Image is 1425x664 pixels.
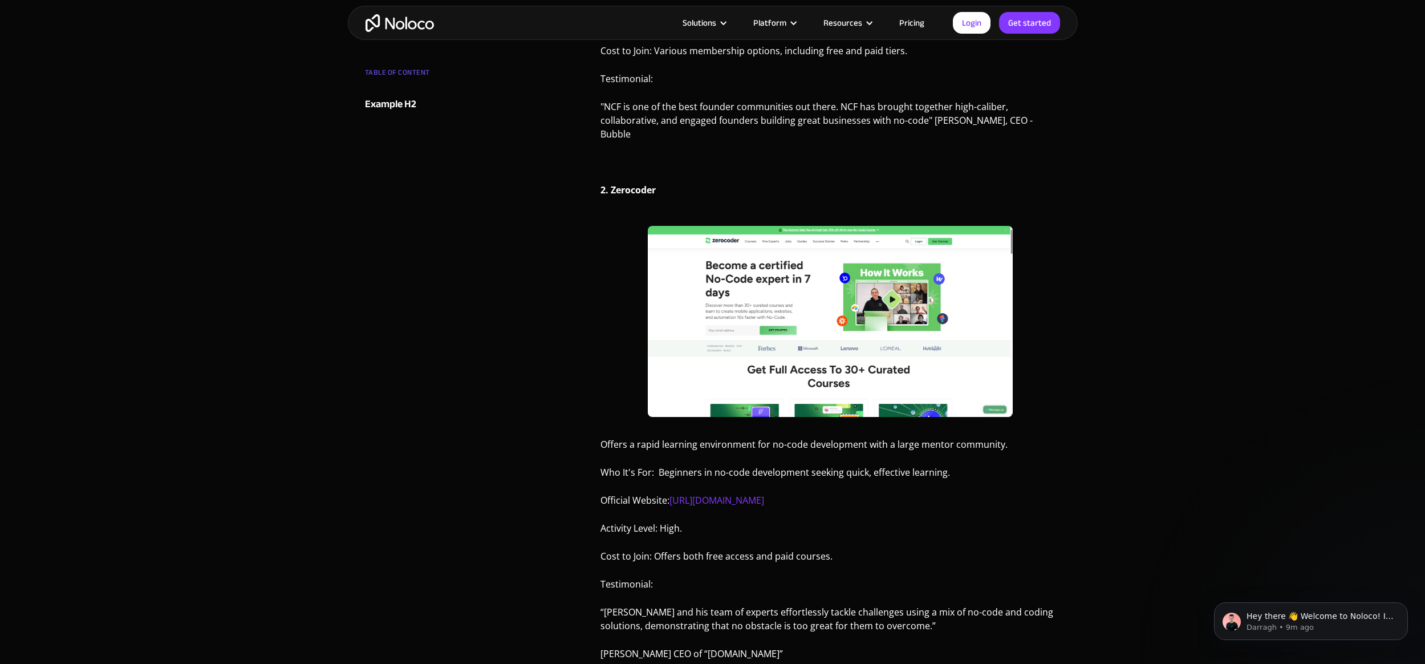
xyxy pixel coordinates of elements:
a: Get started [999,12,1060,34]
a: Login [953,12,990,34]
div: Solutions [668,15,739,30]
div: Resources [823,15,862,30]
p: Offers a rapid learning environment for no-code development with a large mentor community. [600,438,1061,460]
p: "NCF is one of the best founder communities out there. NCF has brought together high-caliber, col... [600,100,1061,149]
p: Testimonial: [600,72,1061,94]
p: Activity Level: High. [600,521,1061,544]
div: Platform [739,15,809,30]
p: Cost to Join: Various membership options, including free and paid tiers. [600,44,1061,66]
strong: 2. Zerocoder [600,184,656,196]
p: Cost to Join: Offers both free access and paid courses. [600,549,1061,572]
a: [URL][DOMAIN_NAME] [669,494,764,507]
div: Example H2 [365,96,416,113]
div: Solutions [683,15,716,30]
p: Testimonial: [600,577,1061,600]
a: home [366,14,434,32]
p: ‍ [600,155,1061,177]
iframe: Intercom notifications message [1197,578,1425,658]
a: Example H2 [365,96,503,113]
div: Resources [809,15,885,30]
a: Pricing [885,15,939,30]
p: Who It's For: Beginners in no-code development seeking quick, effective learning. [600,465,1061,488]
p: Official Website: [600,493,1061,516]
div: TABLE OF CONTENT [365,64,503,87]
div: Platform [753,15,786,30]
p: “[PERSON_NAME] and his team of experts effortlessly tackle challenges using a mix of no-code and ... [600,605,1061,641]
